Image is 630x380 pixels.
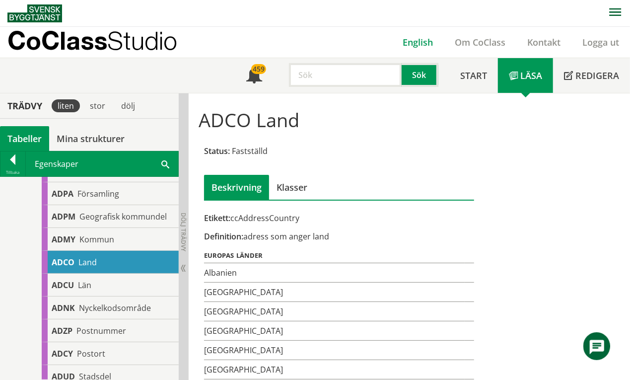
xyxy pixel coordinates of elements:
div: Tillbaka [0,168,25,176]
div: Trädvy [2,100,48,111]
span: Församling [77,188,119,199]
td: Albanien [204,263,465,283]
span: Kommun [79,234,114,245]
div: stor [84,99,111,112]
span: Start [460,70,487,81]
span: Fastställd [232,146,268,156]
span: Postort [77,348,105,359]
span: Nyckelkodsområde [79,303,151,313]
span: Län [78,280,91,291]
td: [GEOGRAPHIC_DATA] [204,283,465,302]
div: adress som anger land [204,231,475,242]
td: [GEOGRAPHIC_DATA] [204,321,465,341]
span: Notifikationer [246,69,262,84]
span: ADCO [52,257,74,268]
span: Studio [107,26,177,55]
td: [GEOGRAPHIC_DATA] [204,341,465,360]
div: dölj [115,99,141,112]
div: 459 [251,64,266,74]
td: [GEOGRAPHIC_DATA] [204,302,465,321]
span: Geografisk kommundel [79,211,167,222]
a: Logga ut [571,36,630,48]
a: CoClassStudio [7,27,199,58]
span: Redigera [575,70,619,81]
a: Läsa [498,58,553,93]
div: Klasser [269,175,315,200]
a: Start [449,58,498,93]
span: ADPA [52,188,73,199]
h1: ADCO Land [199,109,620,131]
span: ADCU [52,280,74,291]
span: ADMY [52,234,75,245]
span: Postnummer [76,325,126,336]
p: CoClass [7,35,177,46]
a: Mina strukturer [49,126,132,151]
a: English [392,36,444,48]
span: Dölj trädvy [179,213,188,251]
img: Svensk Byggtjänst [7,4,62,22]
a: Redigera [553,58,630,93]
span: Läsa [520,70,542,81]
span: Status: [204,146,230,156]
a: Om CoClass [444,36,516,48]
button: Sök [402,63,438,87]
div: Beskrivning [204,175,269,200]
div: europas länder [204,250,475,259]
span: ADPM [52,211,75,222]
div: liten [52,99,80,112]
span: ADNK [52,303,75,313]
span: Definition: [204,231,243,242]
input: Sök [289,63,402,87]
span: Etikett: [204,213,230,224]
a: 459 [235,58,273,93]
span: Sök i tabellen [161,158,169,169]
span: ADZP [52,325,72,336]
div: Egenskaper [26,152,178,176]
span: ADCY [52,348,73,359]
span: Land [78,257,97,268]
div: ccAddressCountry [204,213,475,224]
td: [GEOGRAPHIC_DATA] [204,360,465,380]
a: Kontakt [516,36,571,48]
